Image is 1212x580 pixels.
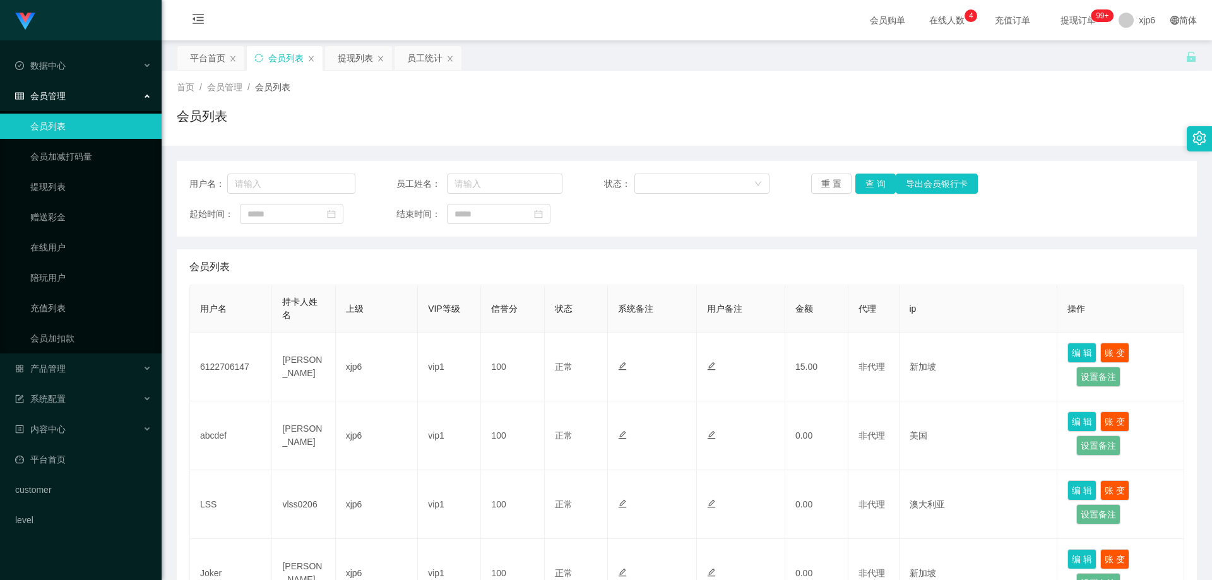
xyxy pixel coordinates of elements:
span: 充值订单 [989,16,1037,25]
i: 图标: down [754,180,762,189]
button: 编 辑 [1067,411,1096,432]
span: 员工姓名： [396,177,447,191]
button: 设置备注 [1076,504,1120,524]
a: 在线用户 [30,235,151,260]
td: vip1 [418,470,481,539]
a: 提现列表 [30,174,151,199]
div: 会员列表 [268,46,304,70]
input: 请输入 [227,174,355,194]
button: 编 辑 [1067,343,1096,363]
button: 编 辑 [1067,480,1096,500]
button: 设置备注 [1076,367,1120,387]
span: 操作 [1067,304,1085,314]
i: 图标: edit [618,499,627,508]
span: 内容中心 [15,424,66,434]
span: 上级 [346,304,364,314]
span: 提现订单 [1054,16,1102,25]
span: VIP等级 [428,304,460,314]
button: 设置备注 [1076,435,1120,456]
i: 图标: edit [707,568,716,577]
span: 状态 [555,304,573,314]
img: logo.9652507e.png [15,13,35,30]
td: [PERSON_NAME] [272,401,335,470]
button: 账 变 [1100,480,1129,500]
button: 编 辑 [1067,549,1096,569]
td: 100 [481,333,544,401]
span: 正常 [555,430,573,441]
span: 会员列表 [255,82,290,92]
span: 结束时间： [396,208,447,221]
td: 新加坡 [900,333,1058,401]
p: 4 [969,9,973,22]
i: 图标: setting [1192,131,1206,145]
span: 产品管理 [15,364,66,374]
a: 会员列表 [30,114,151,139]
td: 0.00 [785,470,848,539]
td: 100 [481,401,544,470]
span: / [199,82,202,92]
div: 员工统计 [407,46,443,70]
td: vlss0206 [272,470,335,539]
span: 起始时间： [189,208,240,221]
a: 会员加扣款 [30,326,151,351]
i: 图标: close [229,55,237,62]
span: 非代理 [858,430,885,441]
i: 图标: edit [707,430,716,439]
div: 平台首页 [190,46,225,70]
i: 图标: calendar [327,210,336,218]
td: 15.00 [785,333,848,401]
td: [PERSON_NAME] [272,333,335,401]
td: vip1 [418,333,481,401]
a: customer [15,477,151,502]
i: 图标: edit [618,568,627,577]
td: vip1 [418,401,481,470]
span: 持卡人姓名 [282,297,318,320]
td: 100 [481,470,544,539]
span: 在线人数 [923,16,971,25]
span: 会员列表 [189,259,230,275]
i: 图标: table [15,92,24,100]
span: 用户名： [189,177,227,191]
td: 美国 [900,401,1058,470]
i: 图标: menu-fold [177,1,220,41]
span: 信誉分 [491,304,518,314]
sup: 256 [1091,9,1114,22]
i: 图标: calendar [534,210,543,218]
i: 图标: close [307,55,315,62]
span: 正常 [555,362,573,372]
span: 状态： [604,177,635,191]
td: xjp6 [336,333,418,401]
i: 图标: global [1170,16,1179,25]
i: 图标: appstore-o [15,364,24,373]
span: 正常 [555,568,573,578]
sup: 4 [965,9,977,22]
span: 系统配置 [15,394,66,404]
span: 会员管理 [207,82,242,92]
input: 请输入 [447,174,562,194]
a: 赠送彩金 [30,204,151,230]
td: xjp6 [336,470,418,539]
span: 用户备注 [707,304,742,314]
button: 查 询 [855,174,896,194]
button: 账 变 [1100,411,1129,432]
span: 金额 [795,304,813,314]
span: 首页 [177,82,194,92]
span: 非代理 [858,499,885,509]
i: 图标: edit [707,499,716,508]
i: 图标: close [446,55,454,62]
i: 图标: form [15,394,24,403]
span: 会员管理 [15,91,66,101]
a: 陪玩用户 [30,265,151,290]
td: xjp6 [336,401,418,470]
i: 图标: edit [618,362,627,370]
h1: 会员列表 [177,107,227,126]
a: 会员加减打码量 [30,144,151,169]
td: 0.00 [785,401,848,470]
i: 图标: edit [618,430,627,439]
span: 系统备注 [618,304,653,314]
td: 澳大利亚 [900,470,1058,539]
span: 非代理 [858,568,885,578]
i: 图标: sync [254,54,263,62]
span: ip [910,304,917,314]
a: level [15,507,151,533]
